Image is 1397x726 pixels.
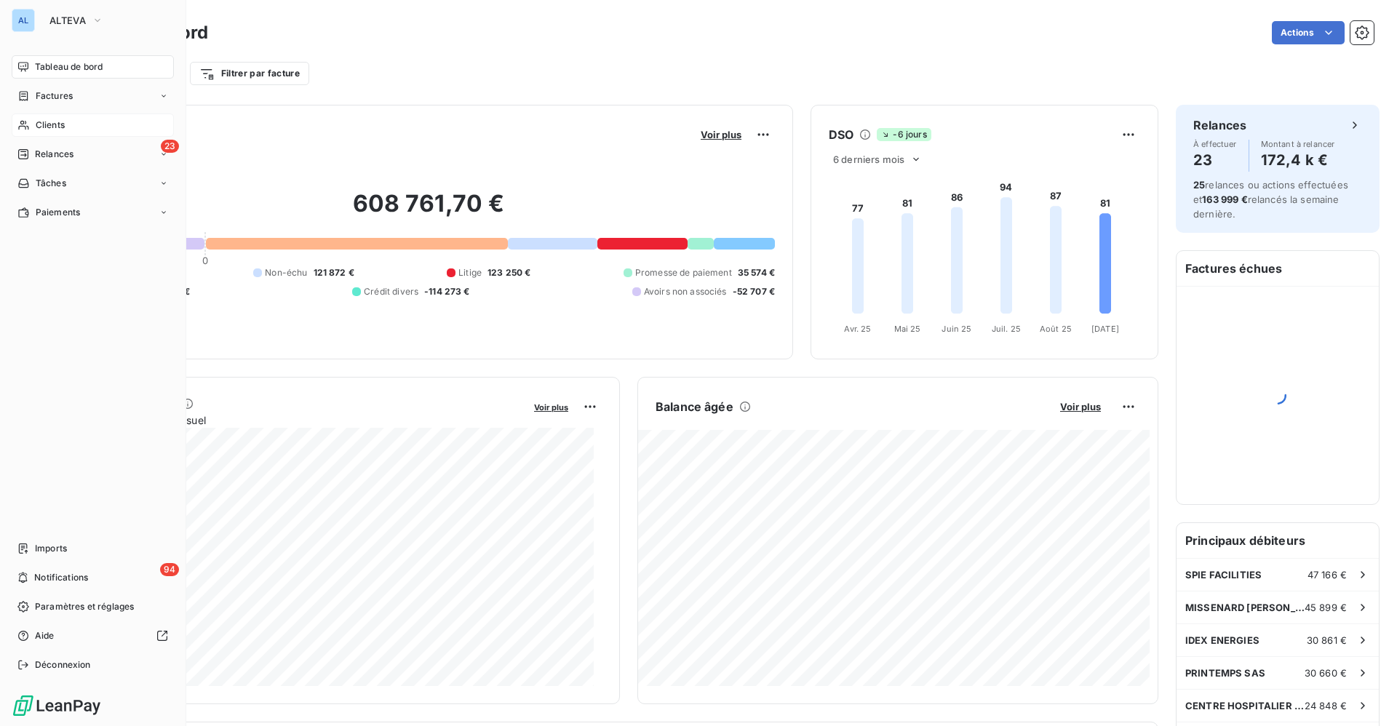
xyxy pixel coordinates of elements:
[1305,602,1347,613] span: 45 899 €
[1261,148,1335,172] h4: 172,4 k €
[35,600,134,613] span: Paramètres et réglages
[1307,634,1347,646] span: 30 861 €
[35,60,103,73] span: Tableau de bord
[992,324,1021,334] tspan: Juil. 25
[1185,700,1305,711] span: CENTRE HOSPITALIER DE [GEOGRAPHIC_DATA]
[696,128,746,141] button: Voir plus
[733,285,775,298] span: -52 707 €
[534,402,568,412] span: Voir plus
[314,266,354,279] span: 121 872 €
[1193,179,1205,191] span: 25
[364,285,418,298] span: Crédit divers
[202,255,208,266] span: 0
[12,9,35,32] div: AL
[1193,140,1237,148] span: À effectuer
[49,15,86,26] span: ALTEVA
[1185,569,1262,581] span: SPIE FACILITIES
[1193,116,1246,134] h6: Relances
[161,140,179,153] span: 23
[1202,194,1247,205] span: 163 999 €
[36,119,65,132] span: Clients
[36,89,73,103] span: Factures
[36,206,80,219] span: Paiements
[1185,602,1305,613] span: MISSENARD [PERSON_NAME] B
[82,412,524,428] span: Chiffre d'affaires mensuel
[1305,700,1347,711] span: 24 848 €
[701,129,741,140] span: Voir plus
[35,148,73,161] span: Relances
[844,324,871,334] tspan: Avr. 25
[877,128,931,141] span: -6 jours
[1193,179,1348,220] span: relances ou actions effectuées et relancés la semaine dernière.
[12,624,174,647] a: Aide
[1177,523,1379,558] h6: Principaux débiteurs
[424,285,470,298] span: -114 273 €
[1305,667,1347,679] span: 30 660 €
[1185,634,1259,646] span: IDEX ENERGIES
[829,126,853,143] h6: DSO
[656,398,733,415] h6: Balance âgée
[635,266,732,279] span: Promesse de paiement
[1308,569,1347,581] span: 47 166 €
[1348,677,1382,711] iframe: Intercom live chat
[34,571,88,584] span: Notifications
[1177,251,1379,286] h6: Factures échues
[265,266,307,279] span: Non-échu
[1060,401,1101,412] span: Voir plus
[82,189,775,233] h2: 608 761,70 €
[12,694,102,717] img: Logo LeanPay
[35,629,55,642] span: Aide
[35,658,91,671] span: Déconnexion
[487,266,530,279] span: 123 250 €
[644,285,727,298] span: Avoirs non associés
[738,266,775,279] span: 35 574 €
[833,153,904,165] span: 6 derniers mois
[36,177,66,190] span: Tâches
[1091,324,1119,334] tspan: [DATE]
[35,542,67,555] span: Imports
[894,324,921,334] tspan: Mai 25
[942,324,971,334] tspan: Juin 25
[1185,667,1265,679] span: PRINTEMPS SAS
[1056,400,1105,413] button: Voir plus
[190,62,309,85] button: Filtrer par facture
[458,266,482,279] span: Litige
[530,400,573,413] button: Voir plus
[1261,140,1335,148] span: Montant à relancer
[1193,148,1237,172] h4: 23
[1272,21,1345,44] button: Actions
[160,563,179,576] span: 94
[1040,324,1072,334] tspan: Août 25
